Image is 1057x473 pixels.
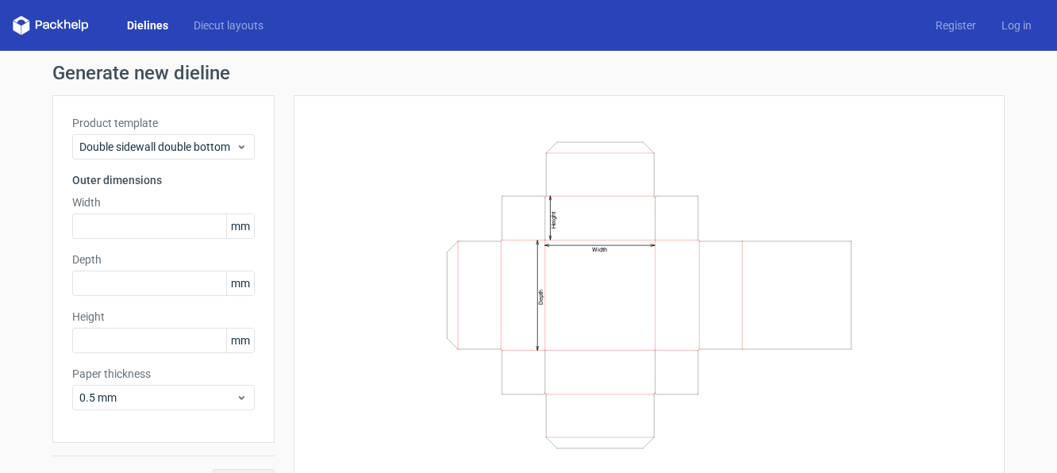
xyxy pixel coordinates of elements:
a: Dielines [114,17,181,33]
span: 0.5 mm [79,390,236,406]
span: mm [226,329,254,352]
span: Double sidewall double bottom [79,139,236,155]
span: mm [226,214,254,238]
label: Height [72,309,255,325]
h1: Generate new dieline [52,63,1005,83]
a: Log in [989,17,1044,33]
text: Depth [537,290,544,305]
a: Diecut layouts [181,17,276,33]
label: Depth [72,252,255,267]
h3: Outer dimensions [72,172,255,188]
a: Register [923,17,989,33]
text: Width [592,246,607,253]
label: Width [72,194,255,210]
label: Paper thickness [72,366,255,382]
label: Product template [72,115,255,131]
text: Height [550,210,557,228]
span: mm [226,271,254,295]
